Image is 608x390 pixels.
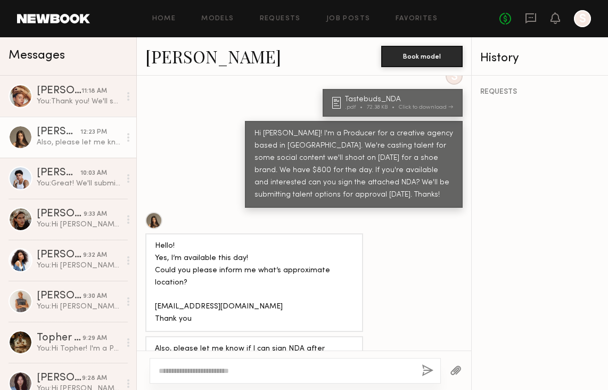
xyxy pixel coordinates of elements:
a: Book model [381,51,463,60]
div: Also, please let me know if I can sign NDA after approval? thank you [37,137,120,148]
a: Home [152,15,176,22]
div: 9:33 AM [84,209,107,220]
div: .pdf [345,104,367,110]
div: 9:32 AM [83,250,107,261]
a: Job Posts [326,15,371,22]
div: [PERSON_NAME] [37,373,82,384]
div: You: Hi [PERSON_NAME]! I'm a Producer for a creative agency based in [GEOGRAPHIC_DATA]. We're cas... [37,302,120,312]
a: Favorites [396,15,438,22]
div: You: Thank you! We'll submit to client. It's a social campaign for UGG. [37,96,120,107]
div: Hi [PERSON_NAME]! I'm a Producer for a creative agency based in [GEOGRAPHIC_DATA]. We're casting ... [254,128,453,201]
div: [PERSON_NAME] O. [37,291,83,302]
div: Topher 𝐕. [37,331,83,344]
div: REQUESTS [480,88,599,96]
a: [PERSON_NAME] [145,45,281,68]
div: You: Hi Topher! I'm a Producer for a creative agency based in [GEOGRAPHIC_DATA]. We're casting ta... [37,344,120,354]
a: Models [201,15,234,22]
div: [PERSON_NAME] [37,250,83,261]
div: [PERSON_NAME] [37,209,84,220]
div: [PERSON_NAME] [37,168,80,178]
div: History [480,52,599,64]
div: Hello! Yes, I’m available this day! Could you please inform me what’s approximate location? [EMAI... [155,240,354,326]
div: You: Hi [PERSON_NAME]! I'm a Producer for a creative agency based in [GEOGRAPHIC_DATA]. We're cas... [37,220,120,230]
a: Tastebuds_NDA.pdf72.38 KBClick to download [332,96,456,110]
div: Also, please let me know if I can sign NDA after approval? thank you [155,343,354,380]
div: 9:30 AM [83,291,107,302]
div: 72.38 KB [367,104,399,110]
button: Book model [381,46,463,67]
div: 11:18 AM [81,86,107,96]
div: [PERSON_NAME] [37,86,81,96]
div: 9:28 AM [82,373,107,384]
div: 9:29 AM [83,334,107,344]
a: Requests [260,15,301,22]
div: Click to download [399,104,453,110]
div: [PERSON_NAME] [37,127,80,137]
a: S [574,10,591,27]
div: You: Great! We'll submit you to client. This shoot is for UGG's holiday social campaign. [37,178,120,189]
div: 10:03 AM [80,168,107,178]
span: Messages [9,50,65,62]
div: Tastebuds_NDA [345,96,456,103]
div: 12:23 PM [80,127,107,137]
div: You: Hi [PERSON_NAME]! I'm a Producer for a creative agency based in [GEOGRAPHIC_DATA]. We're cas... [37,261,120,271]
